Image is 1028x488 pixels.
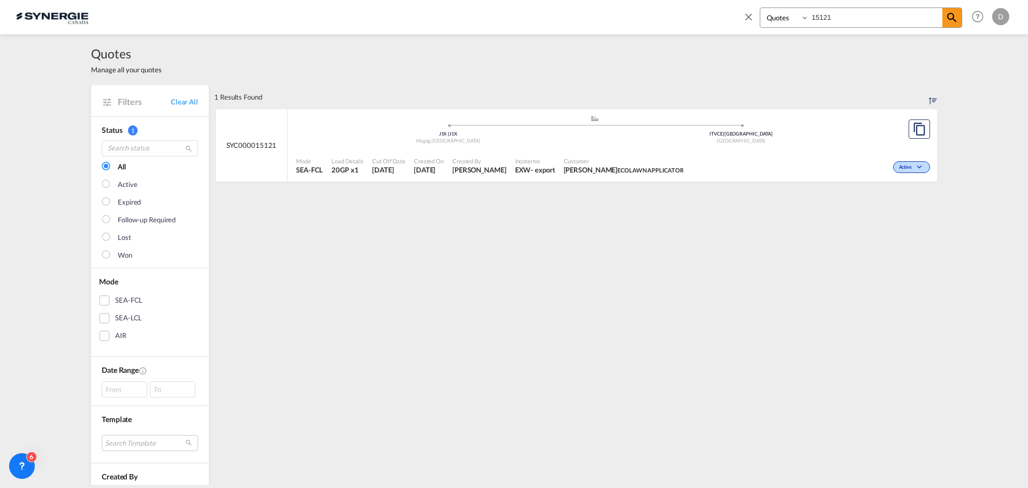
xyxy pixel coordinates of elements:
[564,157,684,165] span: Customer
[296,157,323,165] span: Mode
[91,65,162,74] span: Manage all your quotes
[115,331,126,341] div: AIR
[946,11,958,24] md-icon: icon-magnify
[723,131,724,137] span: |
[914,164,927,170] md-icon: icon-chevron-down
[185,145,193,153] md-icon: icon-magnify
[102,381,147,397] div: From
[515,157,555,165] span: Incoterms
[372,157,405,165] span: Cut Off Date
[809,8,942,27] input: Enter Quotation Number
[99,295,201,306] md-checkbox: SEA-FCL
[99,331,201,341] md-checkbox: AIR
[16,5,88,29] img: 1f56c880d42311ef80fc7dca854c8e59.png
[102,125,198,136] div: Status 1
[452,157,507,165] span: Created By
[448,131,449,137] span: |
[449,131,457,137] span: J1X
[617,167,683,174] span: ECOLAWN APPLICATOR
[102,125,122,134] span: Status
[515,165,555,175] div: EXW export
[118,250,132,261] div: Won
[942,8,962,27] span: icon-magnify
[913,123,926,136] md-icon: assets/icons/custom/copyQuote.svg
[102,381,198,397] span: From To
[150,381,195,397] div: To
[118,162,126,172] div: All
[115,295,142,306] div: SEA-FCL
[102,472,138,481] span: Created By
[992,8,1009,25] div: D
[909,119,930,139] button: Copy Quote
[743,7,760,33] span: icon-close
[331,165,364,175] span: 20GP x 1
[118,215,176,226] div: Follow-up Required
[102,415,132,424] span: Template
[717,138,765,144] span: [GEOGRAPHIC_DATA]
[416,138,432,144] span: Magog
[226,140,277,150] span: SYC000015121
[899,164,914,171] span: Active
[118,197,141,208] div: Expired
[439,131,450,137] span: J1X
[139,366,147,375] md-icon: Created On
[969,7,987,26] span: Help
[588,116,601,121] md-icon: assets/icons/custom/ship-fill.svg
[414,165,444,175] span: 29 Sep 2025
[214,85,262,109] div: 1 Results Found
[430,138,432,144] span: ,
[531,165,555,175] div: - export
[414,157,444,165] span: Created On
[118,96,171,108] span: Filters
[709,131,773,137] span: ITVCE [GEOGRAPHIC_DATA]
[372,165,405,175] span: 29 Sep 2025
[115,313,142,324] div: SEA-LCL
[99,313,201,324] md-checkbox: SEA-LCL
[99,277,118,286] span: Mode
[515,165,531,175] div: EXW
[128,125,138,136] span: 1
[452,165,507,175] span: Daniel Dico
[216,109,937,182] div: SYC000015121 assets/icons/custom/ship-fill.svgassets/icons/custom/roll-o-plane.svgOrigin CanadaDe...
[969,7,992,27] div: Help
[893,161,930,173] div: Change Status Here
[331,157,364,165] span: Load Details
[171,97,198,107] a: Clear All
[743,11,754,22] md-icon: icon-close
[102,140,198,156] input: Search status
[118,232,131,243] div: Lost
[102,365,139,374] span: Date Range
[564,165,684,175] span: Lauriane Beauchamp ECOLAWN APPLICATOR
[432,138,480,144] span: [GEOGRAPHIC_DATA]
[296,165,323,175] span: SEA-FCL
[929,85,937,109] div: Sort by: Created On
[118,179,137,190] div: Active
[91,45,162,62] span: Quotes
